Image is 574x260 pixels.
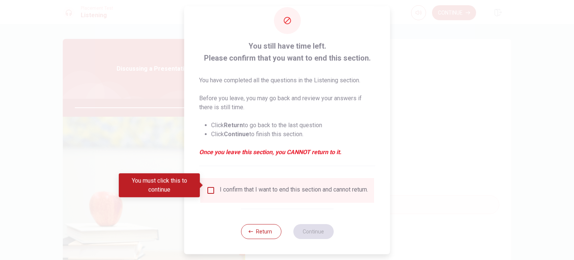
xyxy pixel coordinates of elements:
li: Click to go back to the last question [211,121,375,130]
li: Click to finish this section. [211,130,375,139]
p: Before you leave, you may go back and review your answers if there is still time. [199,94,375,112]
button: Return [241,224,281,239]
button: Continue [293,224,333,239]
em: Once you leave this section, you CANNOT return to it. [199,148,375,157]
strong: Continue [224,131,249,138]
p: You have completed all the questions in the Listening section. [199,76,375,85]
span: You still have time left. Please confirm that you want to end this section. [199,40,375,64]
div: I confirm that I want to end this section and cannot return. [220,186,368,195]
strong: Return [224,122,243,129]
div: You must click this to continue [119,173,200,197]
span: You must click this to continue [206,186,215,195]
